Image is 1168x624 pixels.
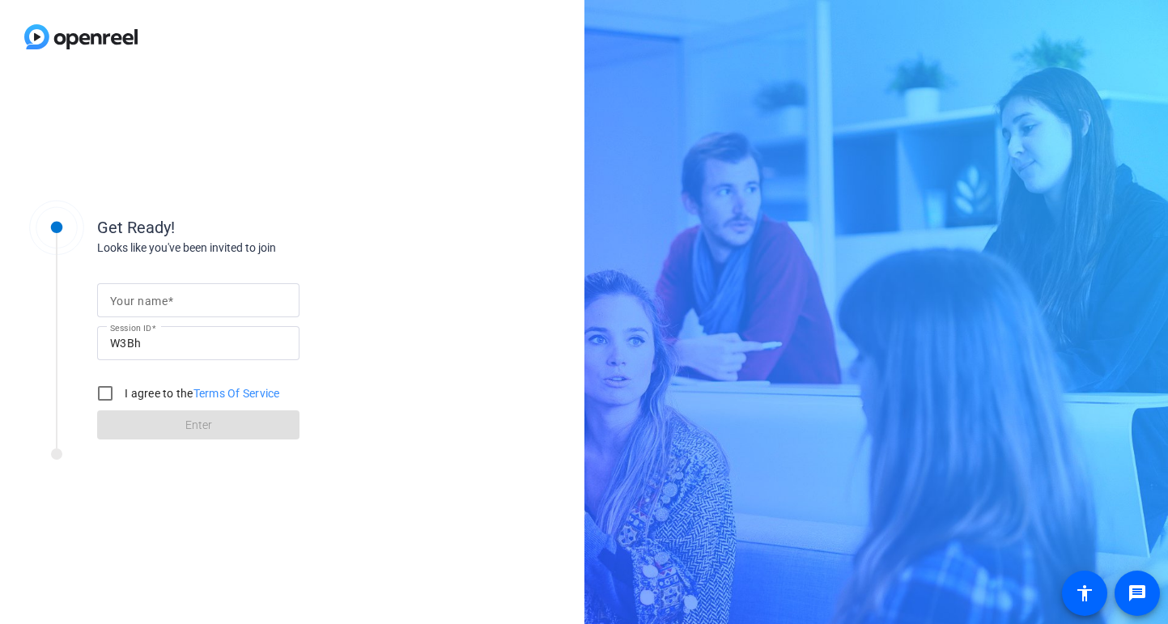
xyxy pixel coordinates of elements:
label: I agree to the [121,385,280,401]
mat-icon: accessibility [1075,584,1094,603]
div: Looks like you've been invited to join [97,240,421,257]
mat-label: Session ID [110,323,151,333]
div: Get Ready! [97,215,421,240]
mat-label: Your name [110,295,168,308]
a: Terms Of Service [193,387,280,400]
mat-icon: message [1128,584,1147,603]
